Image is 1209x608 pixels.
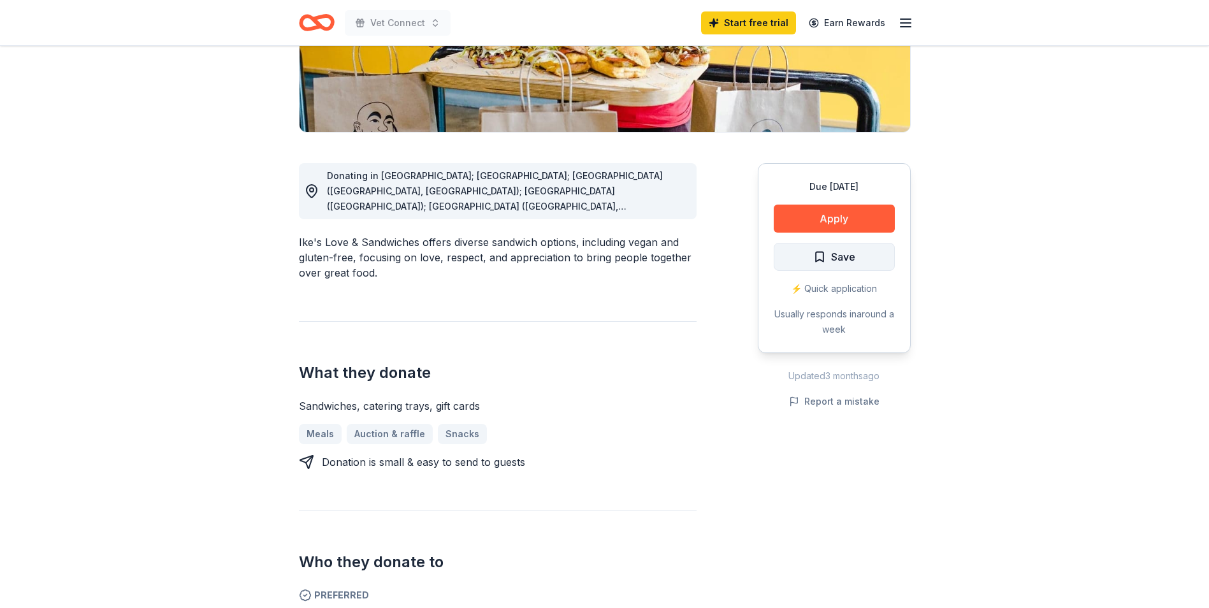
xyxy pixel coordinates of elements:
a: Home [299,8,335,38]
a: Start free trial [701,11,796,34]
span: Donating in [GEOGRAPHIC_DATA]; [GEOGRAPHIC_DATA]; [GEOGRAPHIC_DATA] ([GEOGRAPHIC_DATA], [GEOGRAPH... [327,170,663,288]
div: Updated 3 months ago [758,368,911,384]
a: Auction & raffle [347,424,433,444]
h2: What they donate [299,363,697,383]
div: ⚡️ Quick application [774,281,895,296]
div: Due [DATE] [774,179,895,194]
button: Apply [774,205,895,233]
div: Usually responds in around a week [774,307,895,337]
div: Donation is small & easy to send to guests [322,454,525,470]
a: Snacks [438,424,487,444]
a: Earn Rewards [801,11,893,34]
button: Report a mistake [789,394,880,409]
a: Meals [299,424,342,444]
h2: Who they donate to [299,552,697,572]
span: Save [831,249,855,265]
button: Save [774,243,895,271]
div: Sandwiches, catering trays, gift cards [299,398,697,414]
span: Vet Connect [370,15,425,31]
span: Preferred [299,588,697,603]
button: Vet Connect [345,10,451,36]
div: Ike's Love & Sandwiches offers diverse sandwich options, including vegan and gluten-free, focusin... [299,235,697,280]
